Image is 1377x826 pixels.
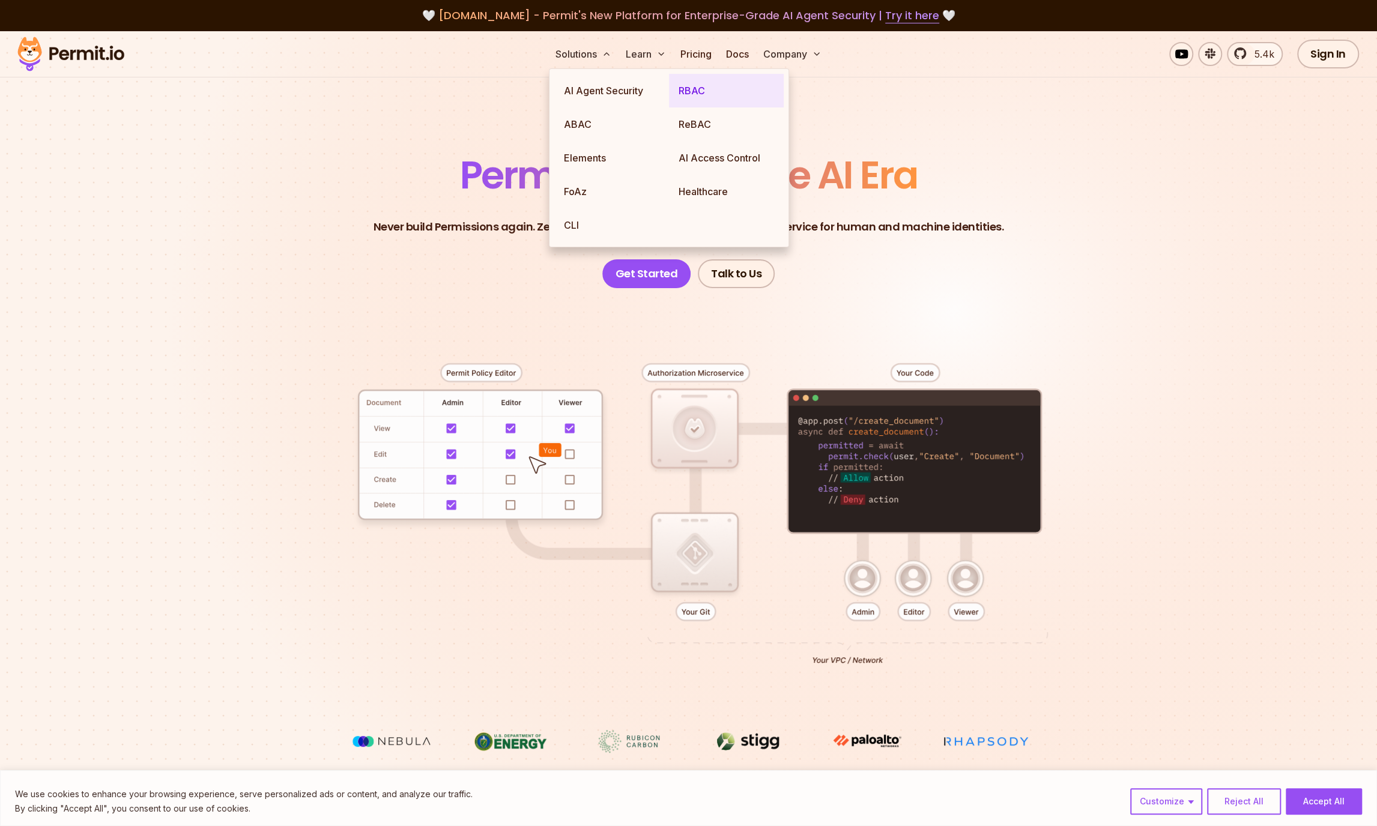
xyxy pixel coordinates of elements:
button: Solutions [551,42,616,66]
a: RBAC [669,74,784,107]
a: Talk to Us [698,259,775,288]
a: Docs [721,42,754,66]
a: ReBAC [669,107,784,141]
a: AI Access Control [669,141,784,175]
a: Elements [554,141,669,175]
span: 5.4k [1247,47,1274,61]
a: Pricing [676,42,716,66]
a: Try it here [885,8,939,23]
div: 🤍 🤍 [29,7,1348,24]
button: Reject All [1207,788,1281,815]
a: 5.4k [1227,42,1283,66]
a: Healthcare [669,175,784,208]
span: Permissions for The AI Era [460,148,918,202]
img: US department of energy [465,730,555,753]
p: By clicking "Accept All", you consent to our use of cookies. [15,801,473,816]
a: CLI [554,208,669,242]
img: Stigg [703,730,793,753]
p: Never build Permissions again. Zero-latency fine-grained authorization as a service for human and... [374,219,1004,235]
span: [DOMAIN_NAME] - Permit's New Platform for Enterprise-Grade AI Agent Security | [438,8,939,23]
img: Rubicon [584,730,674,753]
img: Nebula [347,730,437,753]
img: Rhapsody Health [941,730,1031,753]
img: Permit logo [12,34,130,74]
a: Get Started [602,259,691,288]
button: Learn [621,42,671,66]
a: ABAC [554,107,669,141]
img: paloalto [822,730,912,752]
p: We use cookies to enhance your browsing experience, serve personalized ads or content, and analyz... [15,787,473,801]
button: Company [758,42,826,66]
button: Customize [1130,788,1202,815]
a: Sign In [1297,40,1359,68]
button: Accept All [1286,788,1362,815]
a: AI Agent Security [554,74,669,107]
a: FoAz [554,175,669,208]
